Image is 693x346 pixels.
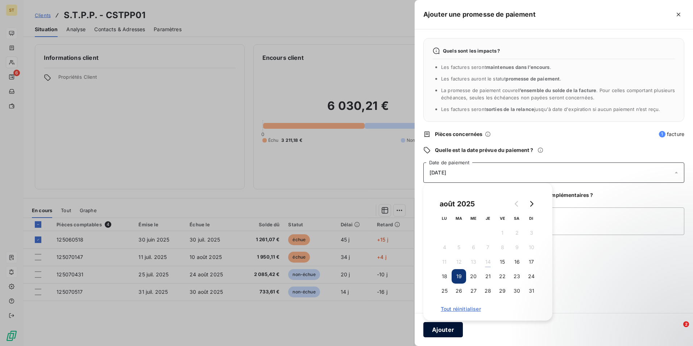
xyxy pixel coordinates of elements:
span: l’ensemble du solde de la facture [518,87,597,93]
button: 8 [495,240,510,255]
button: 16 [510,255,524,269]
span: Tout réinitialiser [441,306,535,312]
button: 1 [495,226,510,240]
iframe: Intercom notifications message [548,276,693,326]
span: 1 [659,131,665,137]
button: 4 [437,240,452,255]
span: promesse de paiement [506,76,560,82]
span: Les factures seront . [441,64,551,70]
span: sorties de la relance [486,106,534,112]
button: 23 [510,269,524,284]
th: mardi [452,211,466,226]
button: Ajouter [423,322,463,337]
span: facture [659,131,684,138]
th: dimanche [524,211,539,226]
button: 17 [524,255,539,269]
iframe: Intercom live chat [668,321,686,339]
span: Pièces concernées [435,131,483,138]
button: 28 [481,284,495,298]
button: 30 [510,284,524,298]
button: 29 [495,284,510,298]
button: Go to previous month [510,197,524,211]
th: lundi [437,211,452,226]
button: 7 [481,240,495,255]
button: 22 [495,269,510,284]
th: samedi [510,211,524,226]
button: 9 [510,240,524,255]
div: août 2025 [437,198,477,210]
span: Quels sont les impacts ? [443,48,500,54]
button: 25 [437,284,452,298]
span: Les factures auront le statut . [441,76,561,82]
button: 27 [466,284,481,298]
button: 14 [481,255,495,269]
button: 15 [495,255,510,269]
button: 2 [510,226,524,240]
button: 31 [524,284,539,298]
button: 11 [437,255,452,269]
button: Go to next month [524,197,539,211]
th: mercredi [466,211,481,226]
span: maintenues dans l’encours [486,64,550,70]
button: 13 [466,255,481,269]
span: Les factures seront jusqu'à date d'expiration si aucun paiement n’est reçu. [441,106,660,112]
h5: Ajouter une promesse de paiement [423,9,536,20]
button: 26 [452,284,466,298]
button: 20 [466,269,481,284]
button: 24 [524,269,539,284]
span: Quelle est la date prévue du paiement ? [435,147,533,154]
span: 2 [683,321,689,327]
button: 5 [452,240,466,255]
button: 6 [466,240,481,255]
span: La promesse de paiement couvre . Pour celles comportant plusieurs échéances, seules les échéances... [441,87,675,100]
button: 19 [452,269,466,284]
button: 10 [524,240,539,255]
button: 12 [452,255,466,269]
span: [DATE] [430,170,446,176]
button: 3 [524,226,539,240]
button: 21 [481,269,495,284]
th: jeudi [481,211,495,226]
button: 18 [437,269,452,284]
th: vendredi [495,211,510,226]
